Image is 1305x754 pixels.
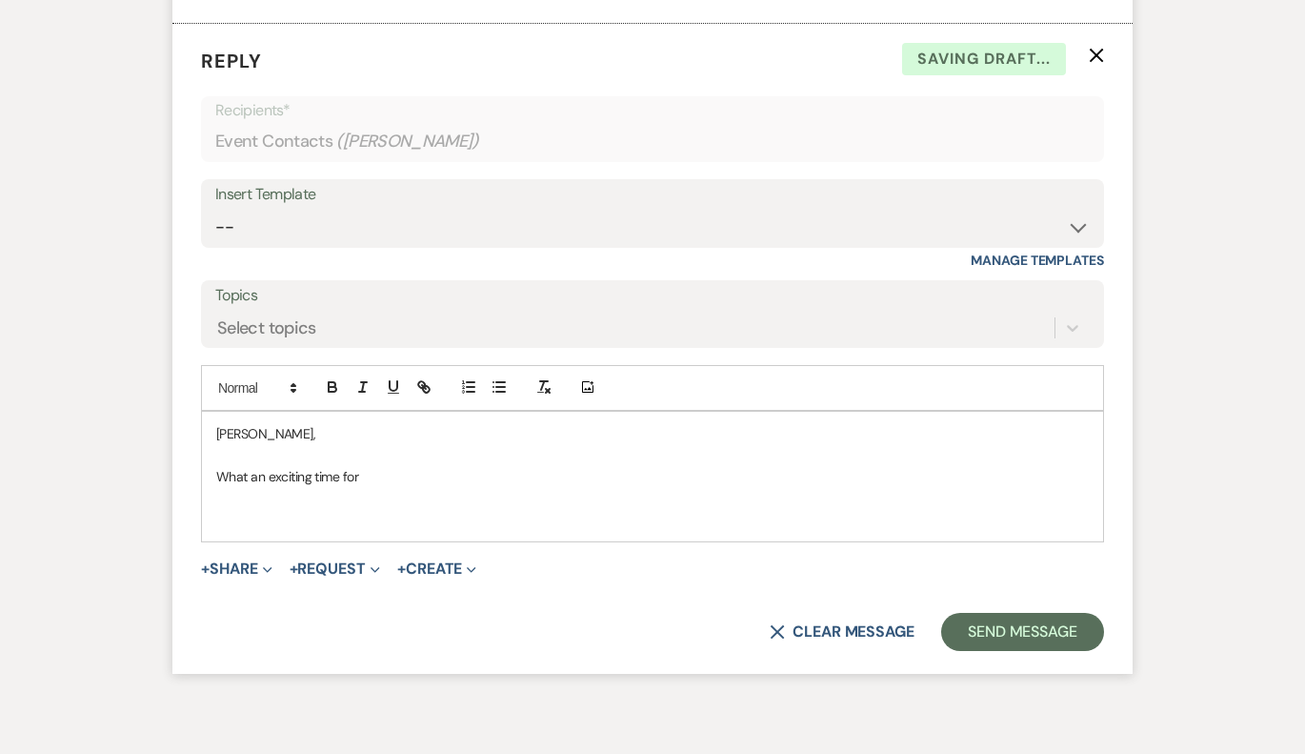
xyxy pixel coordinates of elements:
p: What an exciting time for [216,466,1089,487]
span: + [290,561,298,577]
button: Clear message [770,624,914,640]
button: Request [290,561,380,577]
div: Event Contacts [215,123,1090,160]
span: + [397,561,406,577]
button: Share [201,561,272,577]
button: Send Message [941,613,1104,651]
p: [PERSON_NAME], [216,423,1089,444]
button: Create [397,561,476,577]
label: Topics [215,282,1090,310]
span: ( [PERSON_NAME] ) [336,129,479,154]
span: Saving draft... [902,43,1066,75]
p: Recipients* [215,98,1090,123]
div: Insert Template [215,181,1090,209]
span: + [201,561,210,577]
div: Select topics [217,315,316,340]
span: Reply [201,49,262,73]
a: Manage Templates [971,252,1104,269]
